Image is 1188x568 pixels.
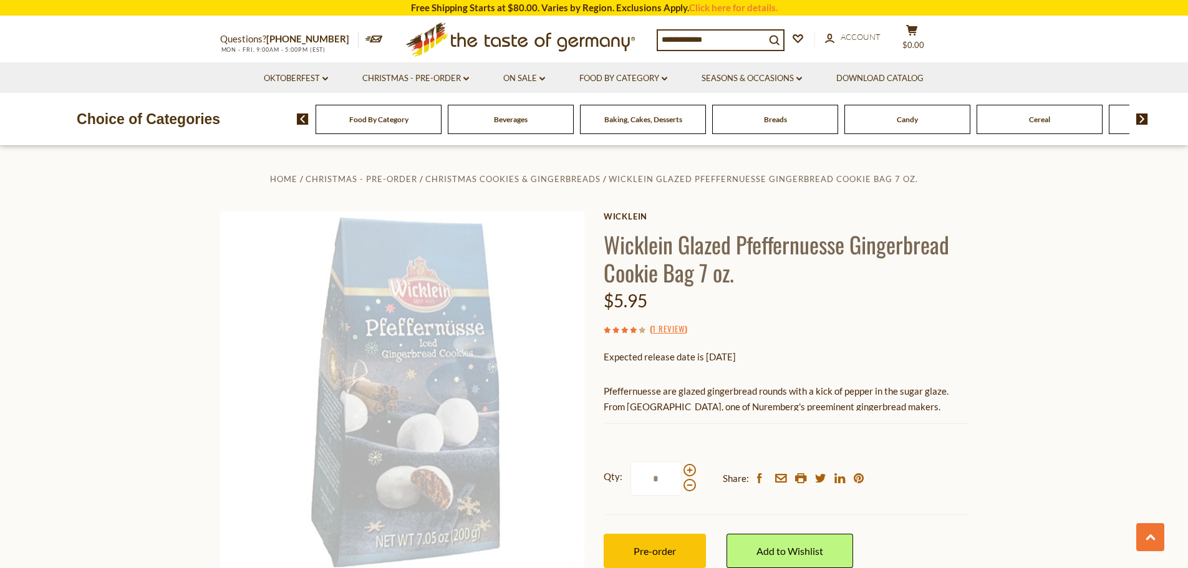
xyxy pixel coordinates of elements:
p: Expected release date is [DATE] [604,349,968,365]
p: Pfeffernuesse are glazed gingerbread rounds with a kick of pepper in the sugar glaze. From [GEOGR... [604,383,968,415]
a: Click here for details. [689,2,778,13]
span: $0.00 [902,40,924,50]
a: 1 Review [652,322,685,336]
a: On Sale [503,72,545,85]
span: $5.95 [604,290,647,311]
span: Account [841,32,881,42]
a: Christmas - PRE-ORDER [306,174,417,184]
img: previous arrow [297,113,309,125]
span: Pre-order [634,545,676,557]
strong: Qty: [604,469,622,484]
a: Christmas - PRE-ORDER [362,72,469,85]
a: Account [825,31,881,44]
a: Add to Wishlist [727,534,853,568]
a: Download Catalog [836,72,924,85]
a: Candy [897,115,918,124]
a: Beverages [494,115,528,124]
p: Questions? [220,31,359,47]
a: Baking, Cakes, Desserts [604,115,682,124]
a: Cereal [1029,115,1050,124]
a: Food By Category [349,115,408,124]
span: ( ) [650,322,687,335]
a: Breads [764,115,787,124]
a: Seasons & Occasions [702,72,802,85]
button: Pre-order [604,534,706,568]
img: next arrow [1136,113,1148,125]
a: Christmas Cookies & Gingerbreads [425,174,601,184]
a: Wicklein [604,211,968,221]
h1: Wicklein Glazed Pfeffernuesse Gingerbread Cookie Bag 7 oz. [604,230,968,286]
span: MON - FRI, 9:00AM - 5:00PM (EST) [220,46,326,53]
a: Oktoberfest [264,72,328,85]
button: $0.00 [894,24,931,55]
span: Share: [723,471,749,486]
a: Food By Category [579,72,667,85]
a: [PHONE_NUMBER] [266,33,349,44]
a: Home [270,174,297,184]
a: Wicklein Glazed Pfeffernuesse Gingerbread Cookie Bag 7 oz. [609,174,918,184]
input: Qty: [630,461,682,496]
